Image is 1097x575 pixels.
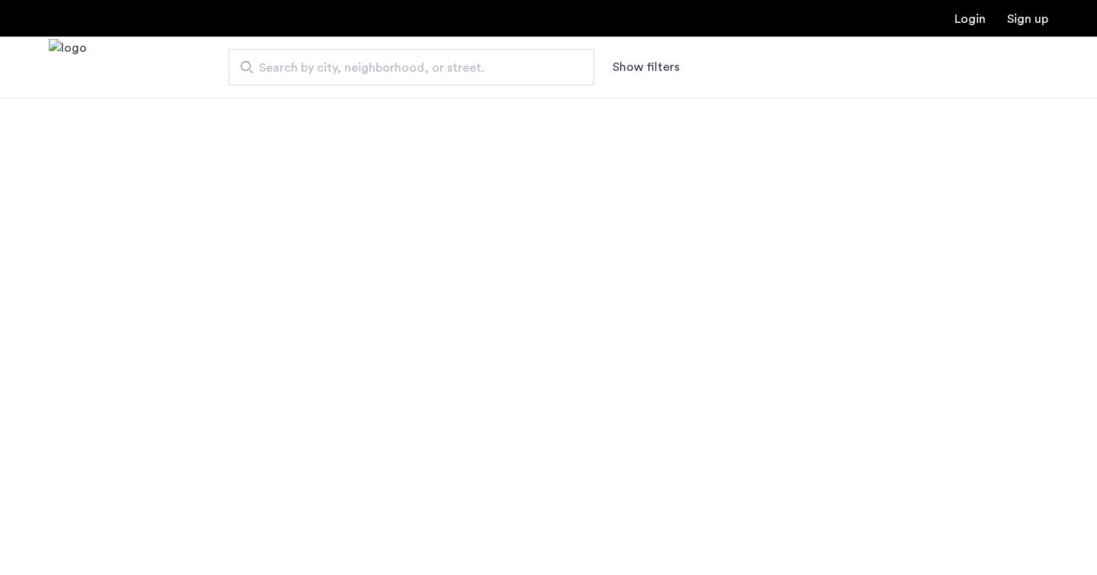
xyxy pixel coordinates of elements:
a: Cazamio Logo [49,39,87,96]
a: Login [955,13,986,25]
button: Show or hide filters [612,58,680,76]
span: Search by city, neighborhood, or street. [259,59,552,77]
img: logo [49,39,87,96]
a: Registration [1007,13,1048,25]
input: Apartment Search [229,49,594,85]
